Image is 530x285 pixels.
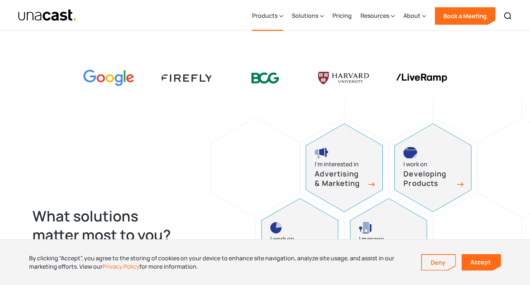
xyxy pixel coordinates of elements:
[403,1,426,31] div: About
[240,68,291,89] img: BCG logo
[403,11,421,20] div: About
[32,207,186,244] h2: What solutions matter most to you?
[315,159,359,169] div: I’m interested in
[29,254,410,270] div: By clicking “Accept”, you agree to the storing of cookies on your device to enhance site navigati...
[18,9,77,22] img: Unacast text logo
[270,234,294,244] div: I work on
[462,254,501,270] a: Accept
[162,74,212,81] img: Firefly Advertising logo
[306,123,383,212] a: advertising and marketing iconI’m interested inAdvertising & Marketing
[435,7,495,25] a: Book a Meeting
[360,1,395,31] div: Resources
[396,74,447,83] img: liveramp logo
[292,11,318,20] div: Solutions
[83,70,134,87] img: Google logo Color
[403,159,427,169] div: I work on
[503,12,512,20] img: Search icon
[318,69,369,87] img: Harvard U logo
[332,1,352,31] a: Pricing
[315,147,328,159] img: advertising and marketing icon
[403,169,454,188] h3: Developing Products
[422,255,455,270] a: Deny
[252,1,283,31] div: Products
[359,222,372,233] img: site selection icon
[18,9,77,22] a: home
[403,147,417,159] img: developing products icon
[103,262,139,270] a: Privacy Policy
[394,123,471,212] a: developing products iconI work onDeveloping Products
[270,222,282,233] img: pie chart icon
[292,1,324,31] div: Solutions
[359,234,384,244] div: I manage
[315,169,366,188] h3: Advertising & Marketing
[360,11,389,20] div: Resources
[252,11,278,20] div: Products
